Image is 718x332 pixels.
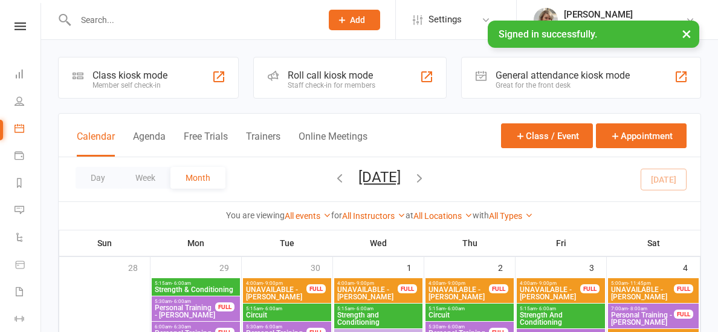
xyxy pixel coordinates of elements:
[407,257,424,277] div: 1
[519,306,603,311] span: 5:15am
[245,306,329,311] span: 5:15am
[610,286,674,301] span: UNAVAILABLE - [PERSON_NAME]
[610,311,674,326] span: Personal Training - [PERSON_NAME]
[150,230,242,256] th: Mon
[445,281,465,286] span: - 9:00pm
[15,116,42,143] a: Calendar
[245,281,307,286] span: 4:00am
[398,284,417,293] div: FULL
[263,281,283,286] span: - 9:00pm
[428,306,511,311] span: 5:15am
[299,131,367,157] button: Online Meetings
[215,302,234,311] div: FULL
[245,286,307,301] span: UNAVAILABLE - [PERSON_NAME]
[406,210,413,220] strong: at
[172,281,191,286] span: - 6:00am
[184,131,228,157] button: Free Trials
[329,10,380,30] button: Add
[683,257,700,277] div: 4
[501,123,593,148] button: Class / Event
[15,171,42,198] a: Reports
[424,230,516,256] th: Thu
[242,230,333,256] th: Tue
[333,230,424,256] th: Wed
[226,210,285,220] strong: You are viewing
[77,131,115,157] button: Calendar
[154,324,216,330] span: 6:00am
[337,286,398,301] span: UNAVAILABLE - [PERSON_NAME]
[607,230,700,256] th: Sat
[172,324,191,330] span: - 6:30am
[311,257,332,277] div: 30
[628,306,647,311] span: - 8:00am
[331,210,342,220] strong: for
[288,70,375,81] div: Roll call kiosk mode
[337,306,420,311] span: 5:15am
[154,299,216,304] span: 5:30am
[519,311,603,326] span: Strength And Conditioning
[154,281,238,286] span: 5:15am
[489,284,508,293] div: FULL
[154,286,238,293] span: Strength & Conditioning
[496,70,630,81] div: General attendance kiosk mode
[133,131,166,157] button: Agenda
[15,89,42,116] a: People
[534,8,558,32] img: thumb_image1597172689.png
[580,284,600,293] div: FULL
[413,211,473,221] a: All Locations
[596,123,687,148] button: Appointment
[59,230,150,256] th: Sun
[428,311,511,319] span: Circuit
[154,304,216,319] span: Personal Training - [PERSON_NAME]
[519,286,581,301] span: UNAVAILABLE - [PERSON_NAME]
[72,11,313,28] input: Search...
[246,131,280,157] button: Trainers
[496,81,630,90] div: Great for the front desk
[354,306,374,311] span: - 6:00am
[489,211,533,221] a: All Types
[628,281,651,286] span: - 11:45pm
[429,6,462,33] span: Settings
[445,306,465,311] span: - 6:00am
[516,230,607,256] th: Fri
[285,211,331,221] a: All events
[589,257,606,277] div: 3
[92,81,167,90] div: Member self check-in
[263,324,282,330] span: - 6:00am
[128,257,150,277] div: 28
[172,299,191,304] span: - 6:00am
[337,311,420,326] span: Strength and Conditioning
[170,167,225,189] button: Month
[354,281,374,286] span: - 9:00pm
[428,286,490,301] span: UNAVAILABLE - [PERSON_NAME]
[350,15,365,25] span: Add
[245,324,307,330] span: 5:30am
[76,167,120,189] button: Day
[499,28,597,40] span: Signed in successfully.
[15,252,42,279] a: Product Sales
[306,284,326,293] div: FULL
[519,281,581,286] span: 4:00am
[564,9,685,20] div: [PERSON_NAME]
[245,311,329,319] span: Circuit
[92,70,167,81] div: Class kiosk mode
[428,281,490,286] span: 4:00am
[674,284,693,293] div: FULL
[337,281,398,286] span: 4:00am
[445,324,465,330] span: - 6:00am
[610,306,674,311] span: 7:00am
[537,306,556,311] span: - 6:00am
[15,62,42,89] a: Dashboard
[263,306,282,311] span: - 6:00am
[15,143,42,171] a: Payments
[428,324,490,330] span: 5:30am
[120,167,170,189] button: Week
[498,257,515,277] div: 2
[610,281,674,286] span: 5:00am
[674,310,693,319] div: FULL
[473,210,489,220] strong: with
[342,211,406,221] a: All Instructors
[564,20,685,31] div: Beyond Transformation Burleigh
[676,21,697,47] button: ×
[288,81,375,90] div: Staff check-in for members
